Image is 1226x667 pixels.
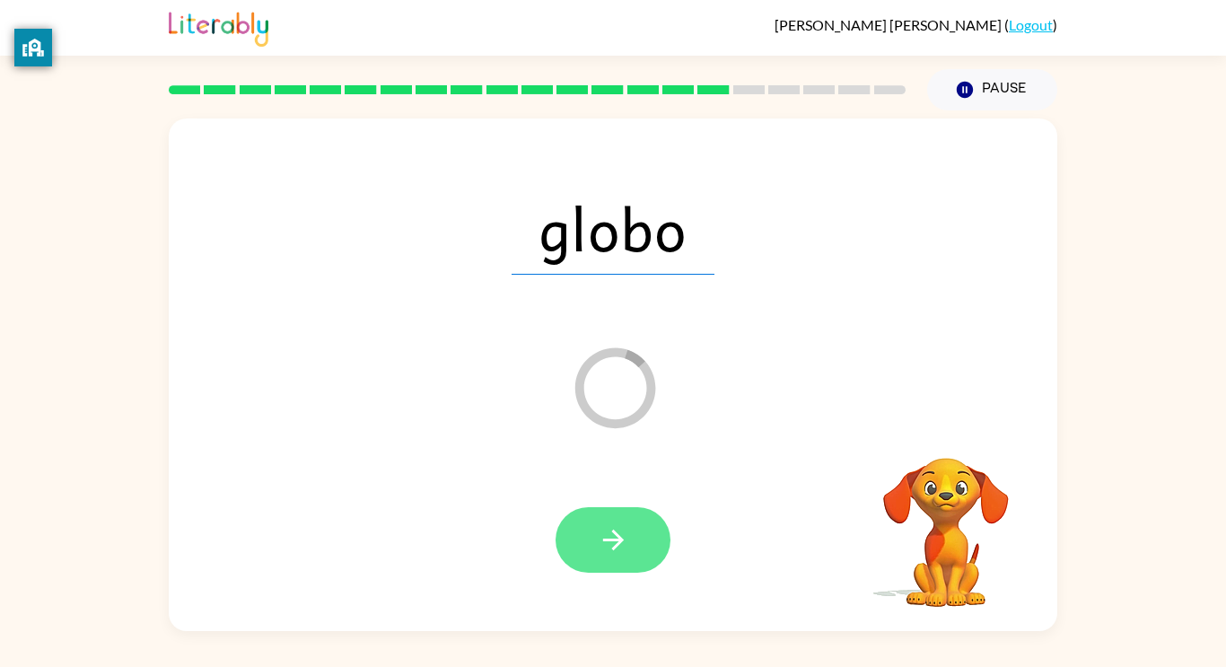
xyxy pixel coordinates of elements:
button: privacy banner [14,29,52,66]
span: [PERSON_NAME] [PERSON_NAME] [775,16,1004,33]
video: Your browser must support playing .mp4 files to use Literably. Please try using another browser. [856,430,1036,610]
button: Pause [927,69,1057,110]
span: globo [512,181,714,275]
a: Logout [1009,16,1053,33]
div: ( ) [775,16,1057,33]
img: Literably [169,7,268,47]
